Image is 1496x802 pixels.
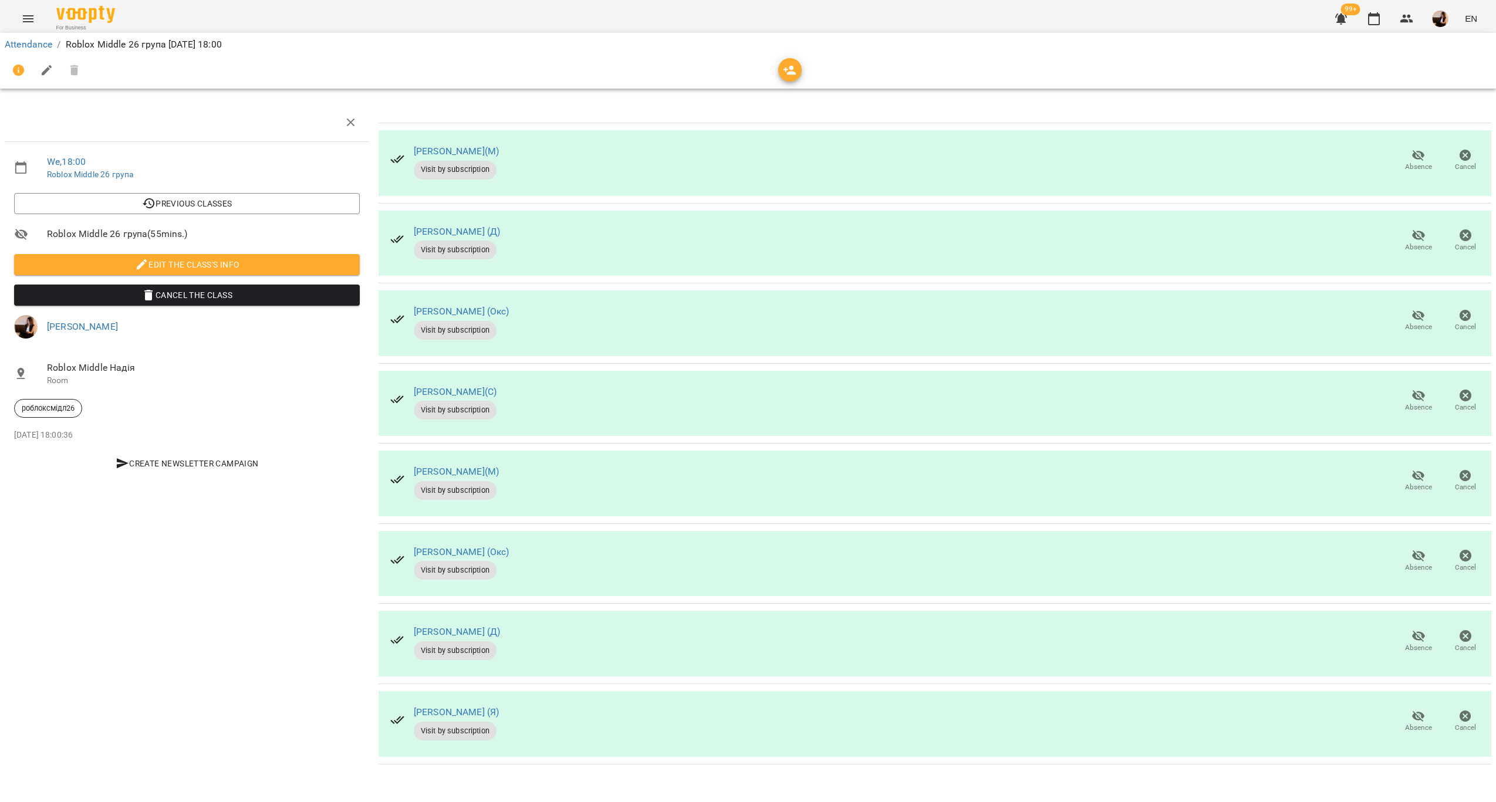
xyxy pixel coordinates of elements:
[414,164,497,175] span: Visit by subscription
[1455,322,1476,332] span: Cancel
[1395,144,1442,177] button: Absence
[1405,242,1432,252] span: Absence
[1405,563,1432,573] span: Absence
[1455,482,1476,492] span: Cancel
[5,38,1491,52] nav: breadcrumb
[414,565,497,576] span: Visit by subscription
[15,403,82,414] span: роблоксмідл26
[56,6,115,23] img: Voopty Logo
[1405,643,1432,653] span: Absence
[47,170,133,179] a: Roblox Middle 26 група
[414,485,497,496] span: Visit by subscription
[1395,385,1442,418] button: Absence
[414,145,499,157] a: [PERSON_NAME](М)
[414,306,509,317] a: [PERSON_NAME] (Окс)
[14,429,360,441] p: [DATE] 18:00:36
[1442,304,1489,337] button: Cancel
[414,325,497,336] span: Visit by subscription
[14,5,42,33] button: Menu
[1442,224,1489,257] button: Cancel
[1442,705,1489,738] button: Cancel
[1395,545,1442,578] button: Absence
[14,285,360,306] button: Cancel the class
[47,375,360,387] p: Room
[1405,723,1432,733] span: Absence
[1395,465,1442,498] button: Absence
[1405,162,1432,172] span: Absence
[414,546,509,557] a: [PERSON_NAME] (Окс)
[5,39,52,50] a: Attendance
[23,258,350,272] span: Edit the class's Info
[1405,322,1432,332] span: Absence
[1455,723,1476,733] span: Cancel
[1395,304,1442,337] button: Absence
[414,245,497,255] span: Visit by subscription
[57,38,60,52] li: /
[1442,465,1489,498] button: Cancel
[1442,625,1489,658] button: Cancel
[14,399,82,418] div: роблоксмідл26
[1455,643,1476,653] span: Cancel
[1405,482,1432,492] span: Absence
[1460,8,1482,29] button: EN
[414,405,497,415] span: Visit by subscription
[1405,402,1432,412] span: Absence
[414,466,499,477] a: [PERSON_NAME](М)
[1395,705,1442,738] button: Absence
[414,386,497,397] a: [PERSON_NAME](С)
[414,226,501,237] a: [PERSON_NAME] (Д)
[414,626,501,637] a: [PERSON_NAME] (Д)
[1341,4,1360,15] span: 99+
[1455,402,1476,412] span: Cancel
[1395,625,1442,658] button: Absence
[1442,385,1489,418] button: Cancel
[414,706,499,718] a: [PERSON_NAME] (Я)
[414,726,497,736] span: Visit by subscription
[14,254,360,275] button: Edit the class's Info
[1465,12,1477,25] span: EN
[19,456,355,471] span: Create Newsletter Campaign
[47,227,360,241] span: Roblox Middle 26 група ( 55 mins. )
[1395,224,1442,257] button: Absence
[47,156,86,167] a: We , 18:00
[1455,242,1476,252] span: Cancel
[23,197,350,211] span: Previous Classes
[14,315,38,339] img: f1c8304d7b699b11ef2dd1d838014dff.jpg
[14,453,360,474] button: Create Newsletter Campaign
[47,361,360,375] span: Roblox Middle Надія
[56,24,115,32] span: For Business
[47,321,118,332] a: [PERSON_NAME]
[23,288,350,302] span: Cancel the class
[66,38,222,52] p: Roblox Middle 26 група [DATE] 18:00
[1455,563,1476,573] span: Cancel
[1442,545,1489,578] button: Cancel
[14,193,360,214] button: Previous Classes
[414,645,497,656] span: Visit by subscription
[1442,144,1489,177] button: Cancel
[1432,11,1448,27] img: f1c8304d7b699b11ef2dd1d838014dff.jpg
[1455,162,1476,172] span: Cancel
